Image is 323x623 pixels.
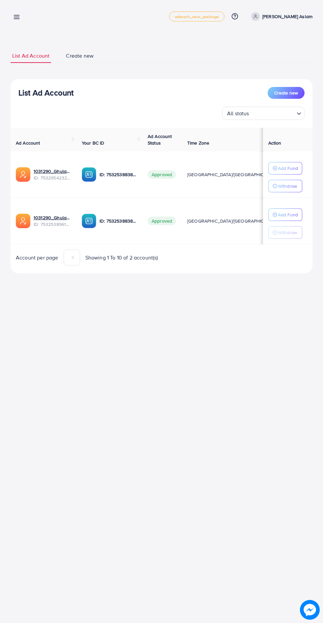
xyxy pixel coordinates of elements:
[66,52,94,60] span: Create new
[249,12,312,21] a: [PERSON_NAME] Aslam
[268,180,302,192] button: Withdraw
[34,175,71,181] span: ID: 7532954232266326017
[34,168,71,181] div: <span class='underline'>1031290_Ghulam Rasool Aslam 2_1753902599199</span></br>7532954232266326017
[226,109,250,118] span: All status
[187,218,279,224] span: [GEOGRAPHIC_DATA]/[GEOGRAPHIC_DATA]
[12,52,49,60] span: List Ad Account
[82,140,104,146] span: Your BC ID
[34,214,71,221] a: 1031290_Ghulam Rasool Aslam_1753805901568
[16,214,30,228] img: ic-ads-acc.e4c84228.svg
[16,140,40,146] span: Ad Account
[278,229,297,236] p: Withdraw
[187,171,279,178] span: [GEOGRAPHIC_DATA]/[GEOGRAPHIC_DATA]
[278,182,297,190] p: Withdraw
[268,87,305,99] button: Create new
[251,107,294,118] input: Search for option
[148,170,176,179] span: Approved
[300,600,320,620] img: image
[268,140,281,146] span: Action
[268,208,302,221] button: Add Fund
[82,214,96,228] img: ic-ba-acc.ded83a64.svg
[268,162,302,175] button: Add Fund
[34,221,71,228] span: ID: 7532538961244635153
[148,217,176,225] span: Approved
[100,217,137,225] p: ID: 7532538838637019152
[222,107,305,120] div: Search for option
[18,88,73,97] h3: List Ad Account
[278,164,298,172] p: Add Fund
[34,168,71,175] a: 1031290_Ghulam Rasool Aslam 2_1753902599199
[16,254,58,261] span: Account per page
[85,254,158,261] span: Showing 1 To 10 of 2 account(s)
[278,211,298,219] p: Add Fund
[274,90,298,96] span: Create new
[34,214,71,228] div: <span class='underline'>1031290_Ghulam Rasool Aslam_1753805901568</span></br>7532538961244635153
[262,13,312,20] p: [PERSON_NAME] Aslam
[82,167,96,182] img: ic-ba-acc.ded83a64.svg
[169,12,224,21] a: adreach_new_package
[100,171,137,178] p: ID: 7532538838637019152
[187,140,209,146] span: Time Zone
[175,14,219,19] span: adreach_new_package
[16,167,30,182] img: ic-ads-acc.e4c84228.svg
[268,226,302,239] button: Withdraw
[148,133,172,146] span: Ad Account Status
